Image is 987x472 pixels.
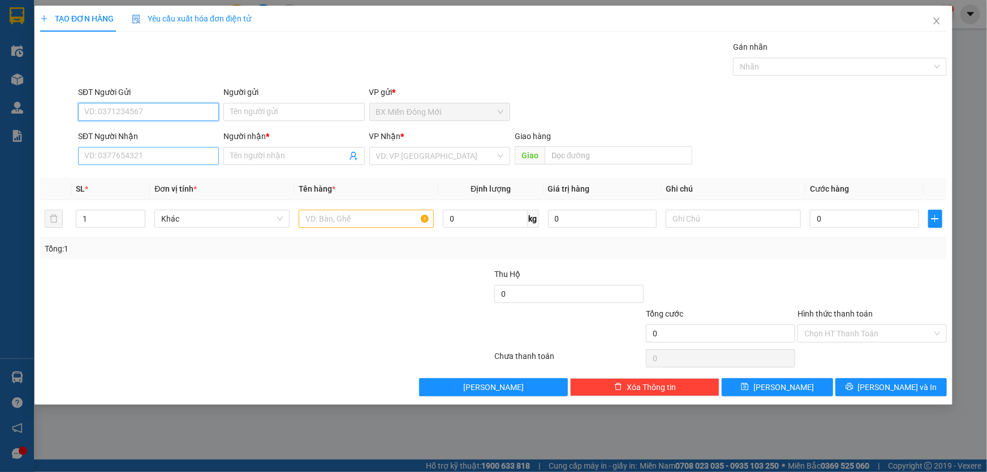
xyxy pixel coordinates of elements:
button: Close [921,6,952,37]
span: BX Miền Đông Mới [376,103,503,120]
span: VP Nhận [369,132,401,141]
span: user-add [349,151,358,161]
div: THẮNG - 0947480581 [32,33,164,49]
div: Nhận : [6,33,32,47]
span: Định lượng [471,184,511,193]
button: save[PERSON_NAME] [722,378,833,396]
span: plus [929,214,942,223]
input: Ghi Chú [666,210,801,228]
button: printer[PERSON_NAME] và In [835,378,947,396]
div: VP Trạm Đá Bạc [32,50,164,67]
span: [PERSON_NAME] và In [858,381,937,393]
span: [PERSON_NAME] [753,381,814,393]
span: Khác [161,210,283,227]
span: Xóa Thông tin [627,381,676,393]
th: Ghi chú [661,178,805,200]
button: [PERSON_NAME] [419,378,568,396]
button: plus [928,210,942,228]
span: printer [846,383,854,392]
div: VP BX Miền Đông Mới [32,11,164,29]
div: [PERSON_NAME]: CO SÁNG [6,72,164,86]
span: Thu Hộ [494,270,520,279]
div: Người nhận [223,130,364,142]
span: close [932,16,941,25]
span: SL [76,184,85,193]
div: VP gửi [369,86,510,98]
button: deleteXóa Thông tin [570,378,719,396]
span: Đơn vị tính [154,184,197,193]
label: Gán nhãn [733,42,768,51]
span: Giá trị hàng [548,184,590,193]
span: Yêu cầu xuất hóa đơn điện tử [132,14,251,23]
span: Giao [515,146,545,164]
div: Chưa thanh toán [494,350,645,370]
span: Giao hàng [515,132,551,141]
span: Tổng cước [646,309,683,318]
input: VD: Bàn, Ghế [299,210,434,228]
label: Hình thức thanh toán [798,309,873,318]
span: plus [40,15,48,23]
span: Tên hàng [299,184,335,193]
span: save [741,383,749,392]
button: delete [45,210,63,228]
span: [PERSON_NAME] [463,381,524,393]
img: icon [132,15,141,24]
div: SĐT Người Gửi [78,86,219,98]
span: delete [614,383,622,392]
span: Cước hàng [810,184,849,193]
span: TẠO ĐƠN HÀNG [40,14,114,23]
div: SĐT Người Nhận [78,130,219,142]
div: Người gửi [223,86,364,98]
span: kg [528,210,539,228]
input: 0 [548,210,657,228]
div: Tổng: 1 [45,243,381,255]
input: Dọc đường [545,146,692,164]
